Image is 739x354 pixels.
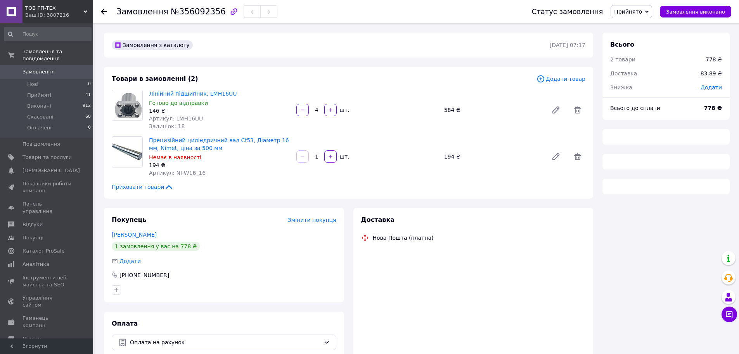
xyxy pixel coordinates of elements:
span: Панель управління [22,201,72,214]
span: ТОВ ГП-ТЕХ [25,5,83,12]
div: 83.89 ₴ [696,65,727,82]
span: Знижка [610,84,632,91]
span: Артикул: NI-W16_16 [149,170,206,176]
span: Покупці [22,234,43,241]
div: [PHONE_NUMBER] [119,271,170,279]
span: Каталог ProSale [22,248,64,255]
span: 68 [85,113,91,120]
span: Залишок: 18 [149,123,185,129]
span: Додати [701,84,722,91]
span: Гаманець компанії [22,315,72,329]
a: Редагувати [548,149,564,164]
div: Повернутися назад [101,8,107,16]
span: Аналітика [22,261,49,268]
span: Замовлення виконано [666,9,725,15]
span: Замовлення та повідомлення [22,48,93,62]
div: 1 замовлення у вас на 778 ₴ [112,242,200,251]
span: Видалити [570,149,585,164]
span: Доставка [361,216,395,223]
span: Оплата на рахунок [130,338,320,347]
span: Всього [610,41,634,48]
button: Чат з покупцем [722,307,737,322]
input: Пошук [4,27,92,41]
span: 41 [85,92,91,99]
div: Замовлення з каталогу [112,40,193,50]
span: Всього до сплати [610,105,660,111]
span: Товари в замовленні (2) [112,75,198,82]
span: Скасовані [27,113,54,120]
span: 2 товари [610,56,635,63]
span: Готово до відправки [149,100,208,106]
span: Покупець [112,216,147,223]
div: 194 ₴ [149,161,290,169]
div: 584 ₴ [441,105,545,115]
span: Артикул: LMH16UU [149,115,203,122]
span: Видалити [570,102,585,118]
span: Показники роботи компанії [22,180,72,194]
a: Прецизійний циліндричний вал Cf53, Діаметр 16 мм, Nimet, ціна за 500 мм [149,137,289,151]
img: Лінійний підшипник, LMH16UU [112,90,142,120]
span: Оплачені [27,124,52,131]
div: шт. [337,106,350,114]
div: 194 ₴ [441,151,545,162]
b: 778 ₴ [704,105,722,111]
div: Статус замовлення [532,8,603,16]
span: 912 [83,103,91,110]
span: 0 [88,81,91,88]
span: Змінити покупця [288,217,336,223]
div: Ваш ID: 3807216 [25,12,93,19]
span: [DEMOGRAPHIC_DATA] [22,167,80,174]
span: Приховати товари [112,183,173,191]
a: Редагувати [548,102,564,118]
span: Замовлення [116,7,168,16]
span: Нові [27,81,38,88]
span: Товари та послуги [22,154,72,161]
div: 778 ₴ [706,56,722,63]
span: Оплата [112,320,138,327]
span: Доставка [610,70,637,77]
span: Відгуки [22,221,43,228]
time: [DATE] 07:17 [550,42,585,48]
span: Замовлення [22,68,55,75]
span: Додати [119,258,141,264]
span: Прийняті [27,92,51,99]
button: Замовлення виконано [660,6,731,17]
span: Прийнято [614,9,642,15]
span: Виконані [27,103,51,110]
span: Маркет [22,335,42,342]
span: Додати товар [537,75,585,83]
div: 146 ₴ [149,107,290,115]
span: Інструменти веб-майстра та SEO [22,274,72,288]
span: Повідомлення [22,141,60,148]
a: Лінійний підшипник, LMH16UU [149,91,237,97]
img: Прецизійний циліндричний вал Cf53, Діаметр 16 мм, Nimet, ціна за 500 мм [112,143,142,160]
a: [PERSON_NAME] [112,232,157,238]
span: Управління сайтом [22,295,72,309]
span: Немає в наявності [149,154,201,160]
span: №356092356 [171,7,226,16]
span: 0 [88,124,91,131]
div: Нова Пошта (платна) [371,234,436,242]
div: шт. [337,153,350,160]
